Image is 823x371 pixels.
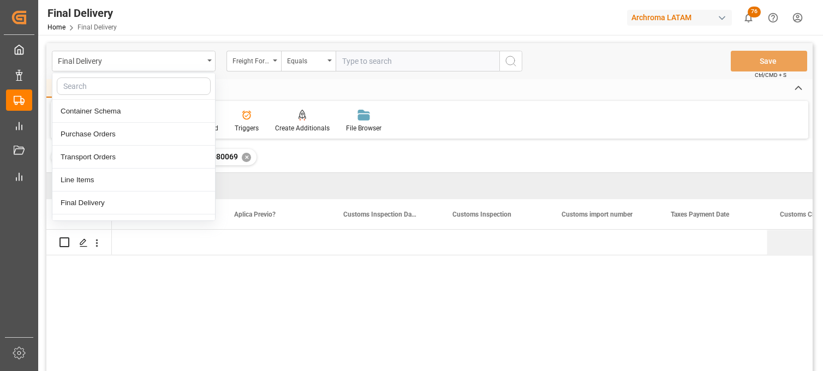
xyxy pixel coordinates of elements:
[346,123,381,133] div: File Browser
[452,211,511,218] span: Customs Inspection
[234,211,276,218] span: Aplica Previo?
[52,192,215,214] div: Final Delivery
[761,5,785,30] button: Help Center
[47,23,65,31] a: Home
[275,123,330,133] div: Create Additionals
[343,211,416,218] span: Customs Inspection Date
[736,5,761,30] button: show 76 new notifications
[232,53,270,66] div: Freight Forwarder Reference
[755,71,786,79] span: Ctrl/CMD + S
[336,51,499,71] input: Type to search
[46,230,112,255] div: Press SPACE to select this row.
[731,51,807,71] button: Save
[242,153,251,162] div: ✕
[52,100,215,123] div: Container Schema
[57,77,211,95] input: Search
[47,5,117,21] div: Final Delivery
[235,123,259,133] div: Triggers
[499,51,522,71] button: search button
[281,51,336,71] button: open menu
[627,7,736,28] button: Archroma LATAM
[52,123,215,146] div: Purchase Orders
[52,146,215,169] div: Transport Orders
[52,214,215,237] div: Additionals
[58,53,204,67] div: Final Delivery
[562,211,633,218] span: Customs import number
[226,51,281,71] button: open menu
[748,7,761,17] span: 76
[46,79,84,98] div: Home
[52,169,215,192] div: Line Items
[287,53,324,66] div: Equals
[52,51,216,71] button: close menu
[627,10,732,26] div: Archroma LATAM
[671,211,729,218] span: Taxes Payment Date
